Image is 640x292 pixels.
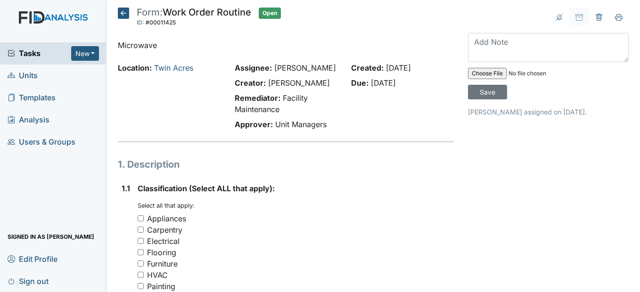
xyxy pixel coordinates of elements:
[154,63,193,73] a: Twin Acres
[371,78,396,88] span: [DATE]
[259,8,281,19] span: Open
[386,63,411,73] span: [DATE]
[138,227,144,233] input: Carpentry
[351,63,384,73] strong: Created:
[8,229,94,244] span: Signed in as [PERSON_NAME]
[147,258,178,269] div: Furniture
[8,251,57,266] span: Edit Profile
[8,90,56,105] span: Templates
[138,202,195,209] small: Select all that apply:
[138,260,144,267] input: Furniture
[138,249,144,255] input: Flooring
[118,63,152,73] strong: Location:
[147,213,186,224] div: Appliances
[8,274,49,288] span: Sign out
[147,224,182,235] div: Carpentry
[235,78,266,88] strong: Creator:
[71,46,99,61] button: New
[351,78,369,88] strong: Due:
[138,238,144,244] input: Electrical
[147,281,175,292] div: Painting
[147,235,180,247] div: Electrical
[268,78,330,88] span: [PERSON_NAME]
[118,157,453,171] h1: 1. Description
[138,283,144,289] input: Painting
[147,247,176,258] div: Flooring
[137,19,144,26] span: ID:
[138,184,275,193] span: Classification (Select ALL that apply):
[8,135,75,149] span: Users & Groups
[138,272,144,278] input: HVAC
[138,215,144,221] input: Appliances
[275,120,327,129] span: Unit Managers
[8,48,71,59] a: Tasks
[147,269,168,281] div: HVAC
[235,93,280,103] strong: Remediator:
[468,85,507,99] input: Save
[146,19,176,26] span: #00011425
[8,68,38,83] span: Units
[468,107,629,117] p: [PERSON_NAME] assigned on [DATE].
[235,120,273,129] strong: Approver:
[122,183,130,194] label: 1.1
[118,40,453,51] p: Microwave
[274,63,336,73] span: [PERSON_NAME]
[137,7,163,18] span: Form:
[137,8,251,28] div: Work Order Routine
[235,63,272,73] strong: Assignee:
[8,113,49,127] span: Analysis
